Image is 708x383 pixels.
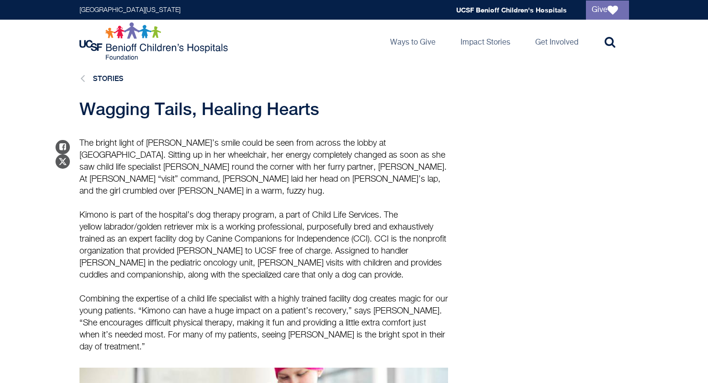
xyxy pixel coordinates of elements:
a: Get Involved [528,20,586,63]
p: Combining the expertise of a child life specialist with a highly trained facility dog creates mag... [79,293,448,353]
a: UCSF Benioff Children's Hospitals [456,6,567,14]
a: Ways to Give [382,20,443,63]
a: Impact Stories [453,20,518,63]
a: [GEOGRAPHIC_DATA][US_STATE] [79,7,180,13]
p: Kimono is part of the hospital’s dog therapy program, a part of Child Life Services. The yellow l... [79,209,448,281]
span: Wagging Tails, Healing Hearts [79,99,319,119]
a: Stories [93,74,124,82]
p: The bright light of [PERSON_NAME]’s smile could be seen from across the lobby at [GEOGRAPHIC_DATA... [79,138,448,197]
a: Give [586,0,629,20]
img: Logo for UCSF Benioff Children's Hospitals Foundation [79,22,230,60]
